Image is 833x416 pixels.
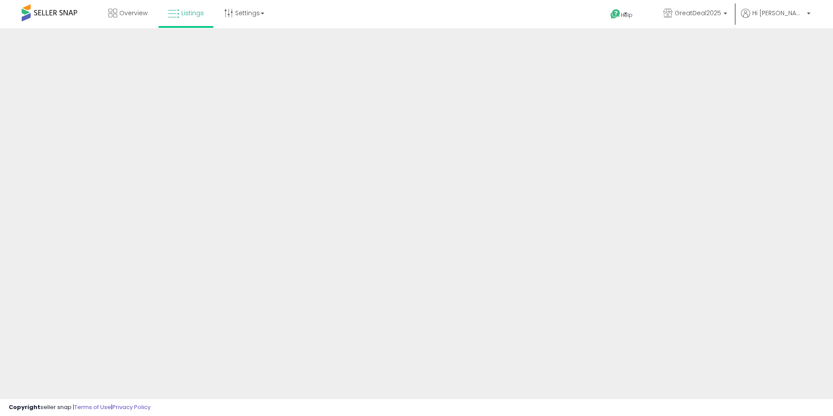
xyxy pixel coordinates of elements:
[119,9,148,17] span: Overview
[741,9,810,28] a: Hi [PERSON_NAME]
[621,11,633,19] span: Help
[603,2,649,28] a: Help
[181,9,204,17] span: Listings
[675,9,721,17] span: GreatDeal2025
[610,9,621,20] i: Get Help
[752,9,804,17] span: Hi [PERSON_NAME]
